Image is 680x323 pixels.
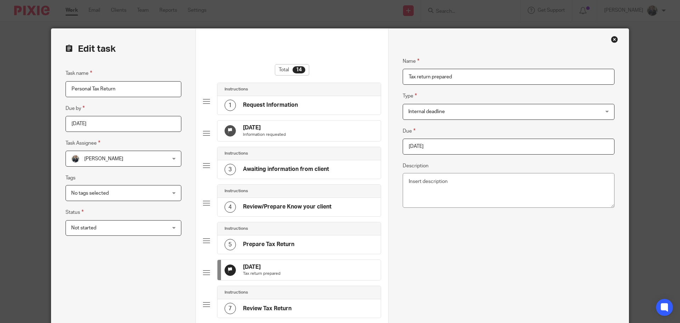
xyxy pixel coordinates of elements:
[243,305,291,312] h4: Review Tax Return
[293,66,305,73] div: 14
[66,116,181,132] input: Pick a date
[225,290,248,295] h4: Instructions
[243,166,329,173] h4: Awaiting information from client
[403,57,419,65] label: Name
[225,87,248,92] h4: Instructions
[243,101,298,109] h4: Request Information
[66,208,84,216] label: Status
[243,241,294,248] h4: Prepare Tax Return
[225,188,248,194] h4: Instructions
[66,43,181,55] h2: Edit task
[71,191,109,196] span: No tags selected
[243,271,280,277] p: Tax return prepared
[275,64,309,76] div: Total
[403,92,417,100] label: Type
[66,104,85,112] label: Due by
[403,162,429,169] label: Description
[243,203,331,211] h4: Review/Prepare Know your client
[403,127,415,135] label: Due
[66,139,100,147] label: Task Assignee
[66,174,75,182] label: Tags
[225,164,236,175] div: 3
[243,124,286,132] h4: [DATE]
[408,109,445,114] span: Internal deadline
[225,239,236,250] div: 5
[71,155,80,163] img: Headshot.jpg
[225,100,236,111] div: 1
[243,263,280,271] h4: [DATE]
[243,132,286,138] p: Information requested
[225,303,236,314] div: 7
[71,225,96,230] span: Not started
[403,139,614,155] input: Pick a date
[225,226,248,232] h4: Instructions
[84,156,123,161] span: [PERSON_NAME]
[225,151,248,156] h4: Instructions
[225,201,236,213] div: 4
[66,69,92,77] label: Task name
[611,36,618,43] div: Close this dialog window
